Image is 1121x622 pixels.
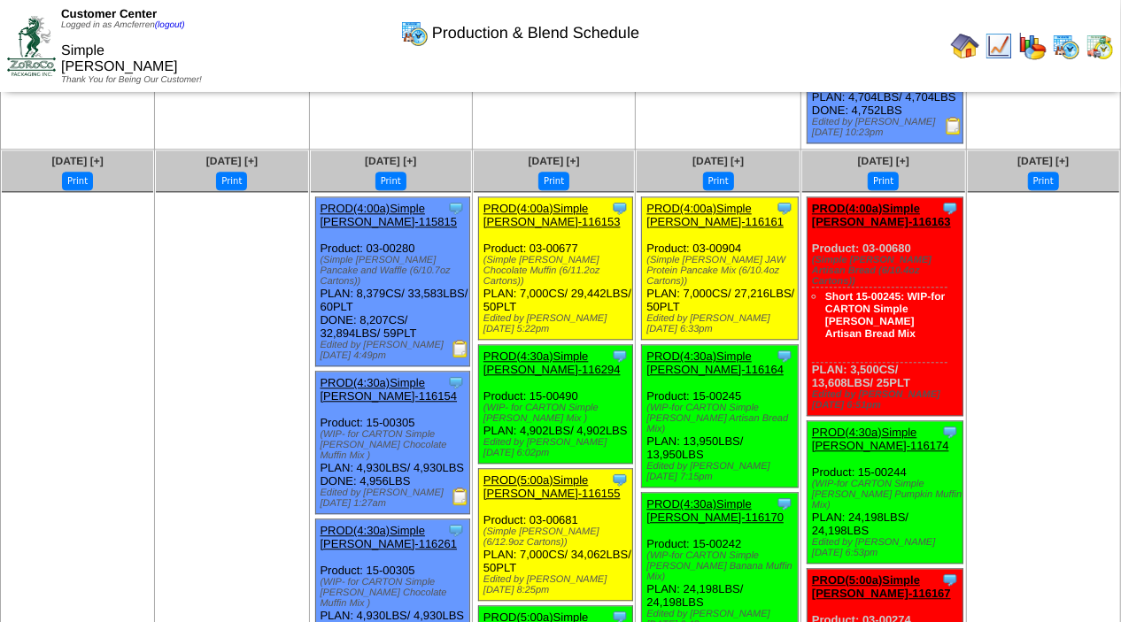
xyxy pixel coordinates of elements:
[375,172,406,190] button: Print
[812,573,951,600] a: PROD(5:00a)Simple [PERSON_NAME]-116167
[812,202,951,228] a: PROD(4:00a)Simple [PERSON_NAME]-116163
[1017,155,1069,167] a: [DATE] [+]
[61,7,157,20] span: Customer Center
[1028,172,1059,190] button: Print
[985,32,1013,60] img: line_graph.gif
[812,117,963,138] div: Edited by [PERSON_NAME] [DATE] 10:23pm
[776,199,793,217] img: Tooltip
[447,373,465,391] img: Tooltip
[483,313,632,334] div: Edited by [PERSON_NAME] [DATE] 5:22pm
[483,437,632,458] div: Edited by [PERSON_NAME] [DATE] 6:02pm
[483,349,621,376] a: PROD(4:30a)Simple [PERSON_NAME]-116294
[321,255,469,287] div: (Simple [PERSON_NAME] Pancake and Waffle (6/10.7oz Cartons))
[812,426,949,452] a: PROD(4:30a)Simple [PERSON_NAME]-116174
[812,255,963,287] div: (Simple [PERSON_NAME] Artisan Bread (6/10.4oz Cartons))
[611,471,629,488] img: Tooltip
[646,313,797,334] div: Edited by [PERSON_NAME] [DATE] 6:33pm
[646,202,784,228] a: PROD(4:00a)Simple [PERSON_NAME]-116161
[447,199,465,217] img: Tooltip
[478,345,632,464] div: Product: 15-00490 PLAN: 4,902LBS / 4,902LBS
[646,550,797,582] div: (WIP-for CARTON Simple [PERSON_NAME] Banana Muffin Mix)
[321,202,458,228] a: PROD(4:00a)Simple [PERSON_NAME]-115815
[529,155,580,167] a: [DATE] [+]
[206,155,258,167] a: [DATE] [+]
[321,376,458,403] a: PROD(4:30a)Simple [PERSON_NAME]-116154
[646,461,797,482] div: Edited by [PERSON_NAME] [DATE] 7:15pm
[1052,32,1080,60] img: calendarprod.gif
[776,347,793,365] img: Tooltip
[321,524,458,550] a: PROD(4:30a)Simple [PERSON_NAME]-116261
[365,155,416,167] a: [DATE] [+]
[538,172,569,190] button: Print
[945,117,963,134] img: Production Report
[52,155,104,167] a: [DATE] [+]
[825,290,945,340] a: Short 15-00245: WIP-for CARTON Simple [PERSON_NAME] Artisan Bread Mix
[216,172,247,190] button: Print
[692,155,744,167] a: [DATE] [+]
[941,423,959,441] img: Tooltip
[62,172,93,190] button: Print
[321,488,469,509] div: Edited by [PERSON_NAME] [DATE] 1:27am
[483,202,621,228] a: PROD(4:00a)Simple [PERSON_NAME]-116153
[642,197,798,340] div: Product: 03-00904 PLAN: 7,000CS / 27,216LBS / 50PLT
[7,16,56,75] img: ZoRoCo_Logo(Green%26Foil)%20jpg.webp
[321,429,469,461] div: (WIP- for CARTON Simple [PERSON_NAME] Chocolate Muffin Mix )
[483,526,632,548] div: (Simple [PERSON_NAME] (6/12.9oz Cartons))
[703,172,734,190] button: Print
[646,255,797,287] div: (Simple [PERSON_NAME] JAW Protein Pancake Mix (6/10.4oz Cartons))
[478,469,632,601] div: Product: 03-00681 PLAN: 7,000CS / 34,062LBS / 50PLT
[812,389,963,411] div: Edited by [PERSON_NAME] [DATE] 6:51pm
[315,372,469,514] div: Product: 15-00305 PLAN: 4,930LBS / 4,930LBS DONE: 4,956LBS
[646,349,784,376] a: PROD(4:30a)Simple [PERSON_NAME]-116164
[808,421,963,564] div: Product: 15-00244 PLAN: 24,198LBS / 24,198LBS
[483,403,632,424] div: (WIP- for CARTON Simple [PERSON_NAME] Mix )
[447,521,465,539] img: Tooltip
[452,340,469,357] img: Production Report
[941,199,959,217] img: Tooltip
[483,574,632,595] div: Edited by [PERSON_NAME] [DATE] 8:25pm
[646,403,797,434] div: (WIP-for CARTON Simple [PERSON_NAME] Artisan Bread Mix)
[155,20,185,30] a: (logout)
[61,20,185,30] span: Logged in as Amcferren
[858,155,909,167] a: [DATE] [+]
[315,197,469,366] div: Product: 03-00280 PLAN: 8,379CS / 33,583LBS / 60PLT DONE: 8,207CS / 32,894LBS / 59PLT
[941,571,959,588] img: Tooltip
[1086,32,1114,60] img: calendarinout.gif
[452,488,469,505] img: Production Report
[642,345,798,488] div: Product: 15-00245 PLAN: 13,950LBS / 13,950LBS
[61,75,202,85] span: Thank You for Being Our Customer!
[808,197,963,416] div: Product: 03-00680 PLAN: 3,500CS / 13,608LBS / 25PLT
[868,172,899,190] button: Print
[611,199,629,217] img: Tooltip
[646,497,784,524] a: PROD(4:30a)Simple [PERSON_NAME]-116170
[478,197,632,340] div: Product: 03-00677 PLAN: 7,000CS / 29,442LBS / 50PLT
[951,32,979,60] img: home.gif
[611,347,629,365] img: Tooltip
[321,340,469,361] div: Edited by [PERSON_NAME] [DATE] 4:49pm
[812,479,963,511] div: (WIP-for CARTON Simple [PERSON_NAME] Pumpkin Muffin Mix)
[321,577,469,609] div: (WIP- for CARTON Simple [PERSON_NAME] Chocolate Muffin Mix )
[432,24,639,42] span: Production & Blend Schedule
[776,495,793,512] img: Tooltip
[61,43,178,74] span: Simple [PERSON_NAME]
[812,537,963,558] div: Edited by [PERSON_NAME] [DATE] 6:53pm
[483,255,632,287] div: (Simple [PERSON_NAME] Chocolate Muffin (6/11.2oz Cartons))
[1018,32,1047,60] img: graph.gif
[483,473,621,500] a: PROD(5:00a)Simple [PERSON_NAME]-116155
[400,19,429,47] img: calendarprod.gif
